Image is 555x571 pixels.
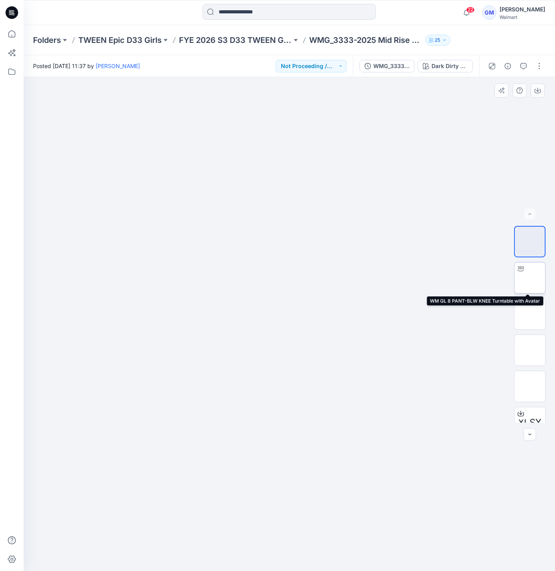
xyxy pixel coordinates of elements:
a: TWEEN Epic D33 Girls [78,35,162,46]
div: WMG_3333-2025 Mid Rise Baggy Straight Pant_Opt_2_Full colorway [373,62,409,70]
button: WMG_3333-2025 Mid Rise Baggy Straight Pant_Opt_2_Full colorway [360,60,415,72]
span: XLSX [518,416,542,430]
div: GM [482,6,496,20]
a: FYE 2026 S3 D33 TWEEN GIRL Epic [179,35,292,46]
div: Dark Dirty Wash [431,62,468,70]
p: 25 [435,36,441,44]
div: [PERSON_NAME] [500,5,545,14]
a: Folders [33,35,61,46]
p: WMG_3333-2025 Mid Rise Baggy Straight Pant_Opt_2_Without Rivet HQ012950 [309,35,422,46]
span: 22 [466,7,475,13]
button: 25 [425,35,450,46]
div: Walmart [500,14,545,20]
span: Posted [DATE] 11:37 by [33,62,140,70]
a: [PERSON_NAME] [96,63,140,69]
button: Details [502,60,514,72]
button: Dark Dirty Wash [418,60,473,72]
